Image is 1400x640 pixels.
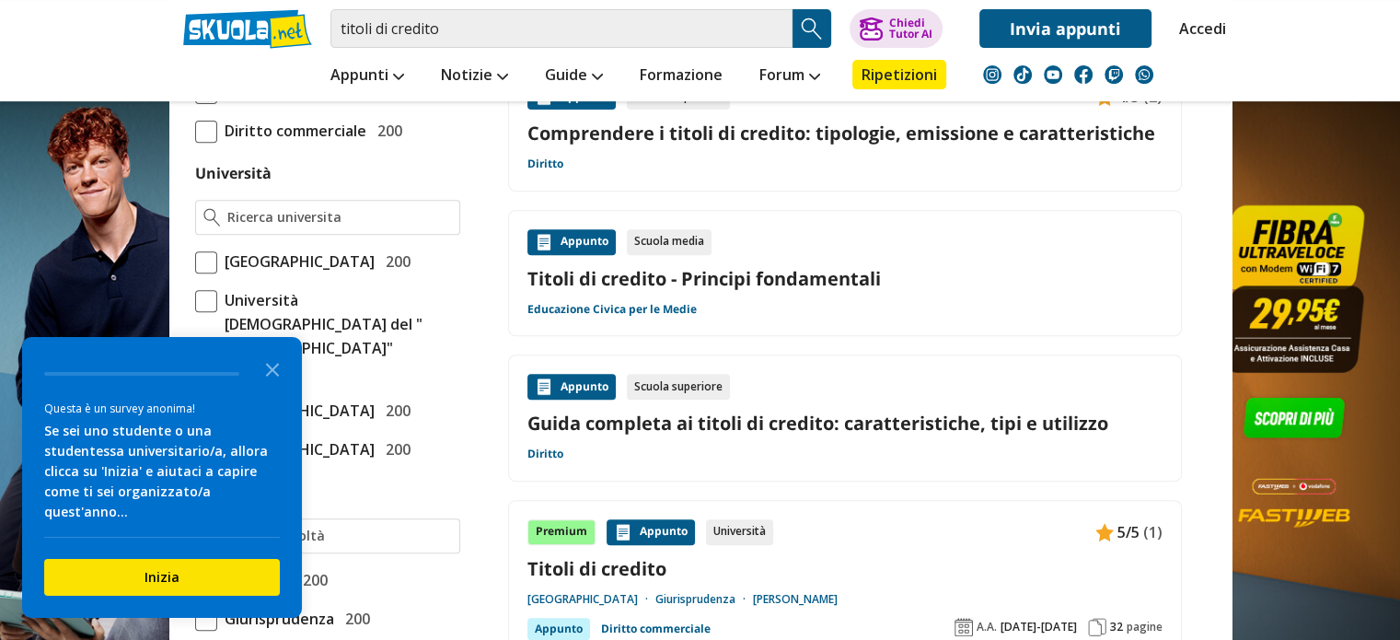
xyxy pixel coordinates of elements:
button: Close the survey [254,350,291,387]
a: [PERSON_NAME] [753,592,838,607]
div: Scuola superiore [627,374,730,400]
a: Diritto [527,157,563,171]
img: Appunti contenuto [535,378,553,396]
span: A.A. [977,620,997,634]
div: Premium [527,519,596,545]
a: Diritto [527,447,563,461]
div: Se sei uno studente o una studentessa universitario/a, allora clicca su 'Inizia' e aiutaci a capi... [44,421,280,522]
img: Anno accademico [955,618,973,636]
a: Guide [540,60,607,93]
label: Università [195,163,272,183]
span: 200 [370,119,402,143]
span: [GEOGRAPHIC_DATA] [217,250,375,273]
span: 200 [378,250,411,273]
div: Survey [22,337,302,618]
a: Appunti [326,60,409,93]
a: Accedi [1179,9,1218,48]
input: Cerca appunti, riassunti o versioni [330,9,793,48]
div: Appunto [527,229,616,255]
a: Titoli di credito [527,556,1163,581]
span: Università [DEMOGRAPHIC_DATA] del "[DEMOGRAPHIC_DATA]" [217,288,460,360]
div: Chiedi Tutor AI [888,17,931,40]
a: Forum [755,60,825,93]
button: ChiediTutor AI [850,9,943,48]
div: Questa è un survey anonima! [44,400,280,417]
a: Diritto commerciale [601,618,711,640]
input: Ricerca facoltà [227,527,451,545]
span: 200 [378,437,411,461]
span: 200 [378,399,411,423]
span: Diritto commerciale [217,119,366,143]
span: pagine [1127,620,1163,634]
div: Appunto [527,618,590,640]
input: Ricerca universita [227,208,451,227]
span: 32 [1110,620,1123,634]
img: Appunti contenuto [614,523,632,541]
div: Appunto [527,374,616,400]
a: [GEOGRAPHIC_DATA] [527,592,655,607]
img: Pagine [1088,618,1106,636]
img: Ricerca universita [203,208,221,227]
div: Scuola media [627,229,712,255]
img: WhatsApp [1135,65,1153,84]
span: 200 [338,607,370,631]
a: Formazione [635,60,727,93]
img: tiktok [1013,65,1032,84]
div: Appunto [607,519,695,545]
div: Università [706,519,773,545]
span: 5/5 [1117,520,1140,544]
img: instagram [983,65,1001,84]
a: Comprendere i titoli di credito: tipologie, emissione e caratteristiche [527,121,1163,145]
img: Cerca appunti, riassunti o versioni [798,15,826,42]
a: Ripetizioni [852,60,946,89]
a: Invia appunti [979,9,1151,48]
img: Appunti contenuto [1095,523,1114,541]
img: twitch [1105,65,1123,84]
span: (1) [1143,520,1163,544]
a: Educazione Civica per le Medie [527,302,697,317]
a: Giurisprudenza [655,592,753,607]
img: youtube [1044,65,1062,84]
img: facebook [1074,65,1093,84]
a: Notizie [436,60,513,93]
span: Giurisprudenza [217,607,334,631]
button: Inizia [44,559,280,596]
span: 200 [295,568,328,592]
img: Appunti contenuto [535,233,553,251]
a: Guida completa ai titoli di credito: caratteristiche, tipi e utilizzo [527,411,1163,436]
button: Search Button [793,9,831,48]
a: Titoli di credito - Principi fondamentali [527,266,1163,291]
span: [DATE]-[DATE] [1001,620,1077,634]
